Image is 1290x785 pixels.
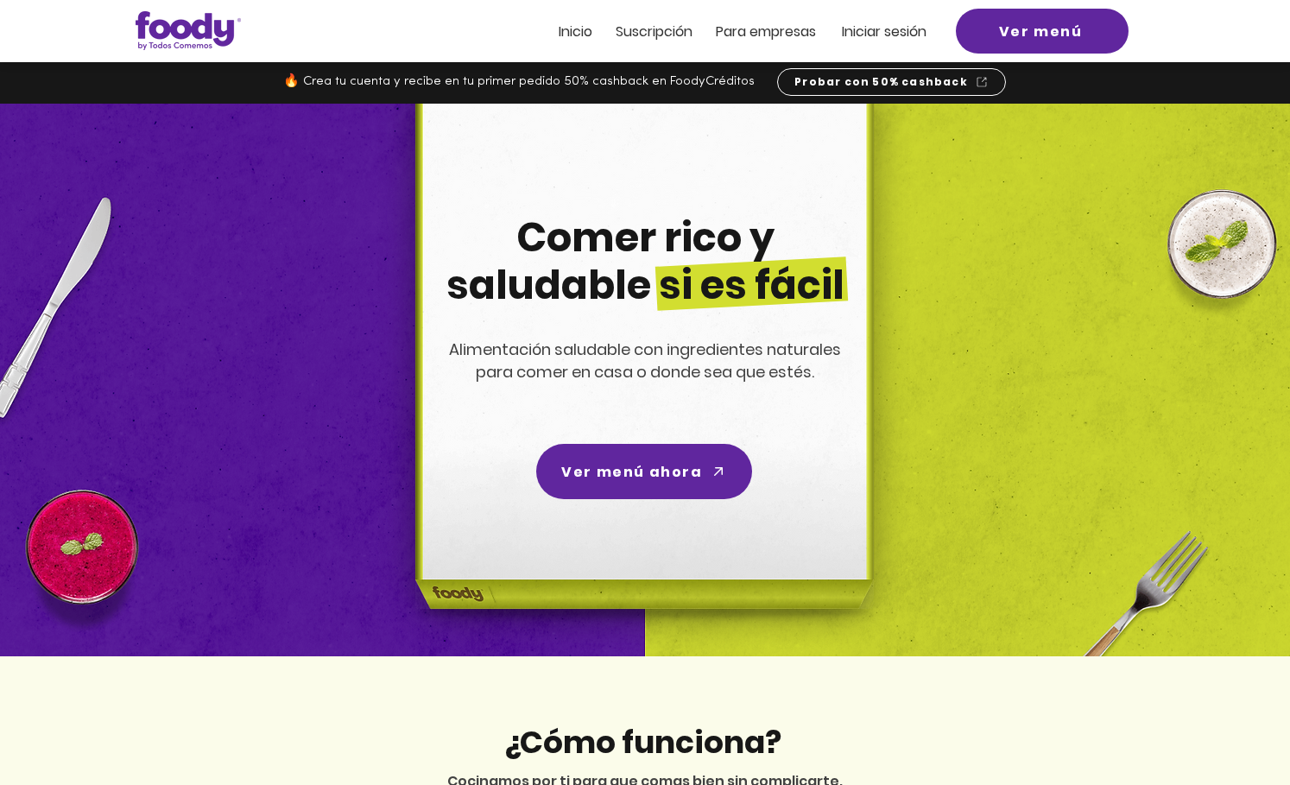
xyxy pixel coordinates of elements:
[536,444,752,499] a: Ver menú ahora
[616,24,692,39] a: Suscripción
[559,24,592,39] a: Inicio
[561,461,702,483] span: Ver menú ahora
[367,104,916,656] img: headline-center-compress.png
[449,339,841,383] span: Alimentación saludable con ingredientes naturales para comer en casa o donde sea que estés.
[732,22,816,41] span: ra empresas
[956,9,1129,54] a: Ver menú
[716,24,816,39] a: Para empresas
[559,22,592,41] span: Inicio
[616,22,692,41] span: Suscripción
[446,210,844,313] span: Comer rico y saludable si es fácil
[1190,685,1273,768] iframe: Messagebird Livechat Widget
[794,74,968,90] span: Probar con 50% cashback
[999,21,1083,42] span: Ver menú
[777,68,1006,96] a: Probar con 50% cashback
[136,11,241,50] img: Logo_Foody V2.0.0 (3).png
[842,24,926,39] a: Iniciar sesión
[503,720,781,764] span: ¿Cómo funciona?
[283,75,755,88] span: 🔥 Crea tu cuenta y recibe en tu primer pedido 50% cashback en FoodyCréditos
[842,22,926,41] span: Iniciar sesión
[716,22,732,41] span: Pa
